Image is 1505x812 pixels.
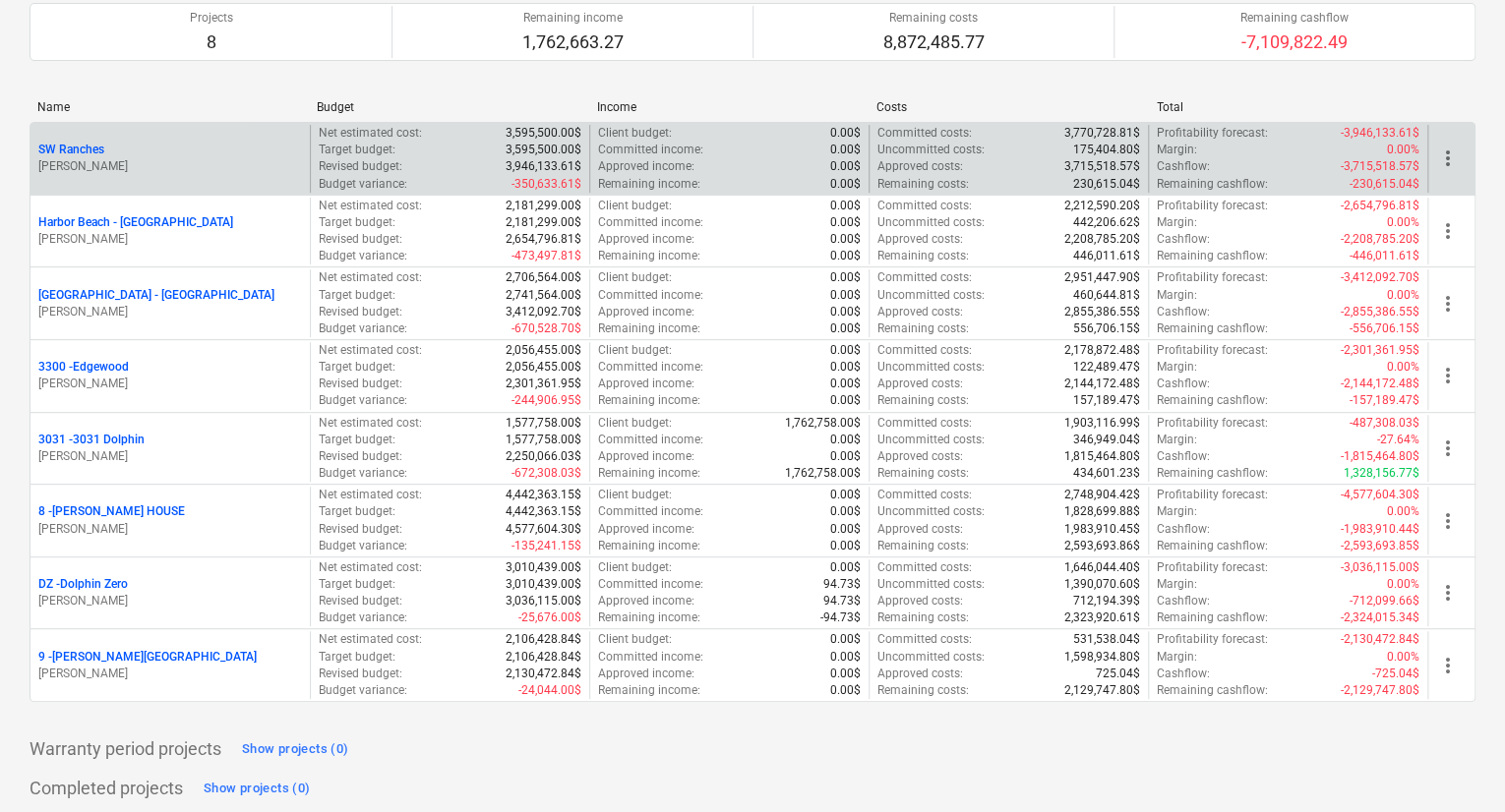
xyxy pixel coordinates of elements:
[319,269,422,286] p: Net estimated cost :
[1064,503,1140,520] p: 1,828,699.88$
[1341,559,1419,576] p: -3,036,115.00$
[38,503,185,520] p: 8 - [PERSON_NAME] HOUSE
[506,593,581,609] p: 3,036,115.00$
[1341,231,1419,248] p: -2,208,785.20$
[506,649,581,666] p: 2,106,428.84$
[598,376,694,392] p: Approved income :
[1436,436,1460,460] span: more_vert
[1157,359,1197,376] p: Margin :
[877,248,969,264] p: Remaining costs :
[522,10,624,27] p: Remaining income
[1157,465,1268,482] p: Remaining cashflow :
[877,142,985,158] p: Uncommitted costs :
[1157,158,1210,175] p: Cashflow :
[1073,214,1140,231] p: 442,206.62$
[877,342,972,359] p: Committed costs :
[319,158,402,175] p: Revised budget :
[1157,576,1197,593] p: Margin :
[319,503,395,520] p: Target budget :
[512,392,581,409] p: -244,906.95$
[877,649,985,666] p: Uncommitted costs :
[319,593,402,609] p: Revised budget :
[1073,432,1140,448] p: 346,949.04$
[830,521,861,538] p: 0.00$
[1064,198,1140,214] p: 2,212,590.20$
[1157,649,1197,666] p: Margin :
[1157,631,1268,648] p: Profitability forecast :
[506,158,581,175] p: 3,946,133.61$
[1436,654,1460,677] span: more_vert
[38,576,128,593] p: DZ - Dolphin Zero
[1350,415,1419,432] p: -487,308.03$
[506,342,581,359] p: 2,056,455.00$
[37,100,301,114] div: Name
[319,342,422,359] p: Net estimated cost :
[1064,559,1140,576] p: 1,646,044.40$
[1341,158,1419,175] p: -3,715,518.57$
[1341,125,1419,142] p: -3,946,133.61$
[506,521,581,538] p: 4,577,604.30$
[823,576,861,593] p: 94.73$
[598,248,700,264] p: Remaining income :
[1436,581,1460,605] span: more_vert
[820,609,861,626] p: -94.73$
[877,359,985,376] p: Uncommitted costs :
[506,142,581,158] p: 3,595,500.00$
[877,376,963,392] p: Approved costs :
[598,392,700,409] p: Remaining income :
[1157,100,1420,114] div: Total
[877,287,985,304] p: Uncommitted costs :
[598,415,672,432] p: Client budget :
[1350,248,1419,264] p: -446,011.61$
[823,593,861,609] p: 94.73$
[1157,609,1268,626] p: Remaining cashflow :
[1064,231,1140,248] p: 2,208,785.20$
[319,487,422,503] p: Net estimated cost :
[38,359,302,392] div: 3300 -Edgewood[PERSON_NAME]
[1073,142,1140,158] p: 175,404.80$
[830,392,861,409] p: 0.00$
[1157,142,1197,158] p: Margin :
[830,158,861,175] p: 0.00$
[877,269,972,286] p: Committed costs :
[877,125,972,142] p: Committed costs :
[319,415,422,432] p: Net estimated cost :
[38,503,302,537] div: 8 -[PERSON_NAME] HOUSE[PERSON_NAME]
[319,576,395,593] p: Target budget :
[785,415,861,432] p: 1,762,758.00$
[1341,304,1419,320] p: -2,855,386.55$
[512,465,581,482] p: -672,308.03$
[830,176,861,193] p: 0.00$
[598,359,703,376] p: Committed income :
[506,448,581,465] p: 2,250,066.03$
[506,376,581,392] p: 2,301,361.95$
[1387,503,1419,520] p: 0.00%
[877,304,963,320] p: Approved costs :
[598,304,694,320] p: Approved income :
[522,30,624,54] p: 1,762,663.27
[38,231,302,248] p: [PERSON_NAME]
[1240,10,1349,27] p: Remaining cashflow
[830,487,861,503] p: 0.00$
[319,320,407,337] p: Budget variance :
[38,432,145,448] p: 3031 - 3031 Dolphin
[1387,214,1419,231] p: 0.00%
[317,100,580,114] div: Budget
[598,465,700,482] p: Remaining income :
[830,376,861,392] p: 0.00$
[506,503,581,520] p: 4,442,363.15$
[1064,521,1140,538] p: 1,983,910.45$
[876,100,1140,114] div: Costs
[506,231,581,248] p: 2,654,796.81$
[830,248,861,264] p: 0.00$
[830,287,861,304] p: 0.00$
[1157,448,1210,465] p: Cashflow :
[830,559,861,576] p: 0.00$
[1073,176,1140,193] p: 230,615.04$
[598,649,703,666] p: Committed income :
[598,269,672,286] p: Client budget :
[319,448,402,465] p: Revised budget :
[1350,320,1419,337] p: -556,706.15$
[877,503,985,520] p: Uncommitted costs :
[1387,576,1419,593] p: 0.00%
